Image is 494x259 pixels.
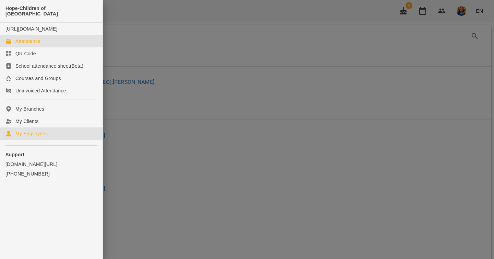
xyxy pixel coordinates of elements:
div: Attendance [15,38,40,45]
div: School attendance sheet(Beta) [15,63,83,69]
div: My Branches [15,105,44,112]
a: [PHONE_NUMBER] [5,170,97,177]
div: QR Code [15,50,36,57]
p: Support [5,151,97,158]
a: [URL][DOMAIN_NAME] [5,26,57,32]
a: [DOMAIN_NAME][URL] [5,161,97,168]
div: My Clients [15,118,38,125]
div: My Employees [15,130,48,137]
div: Uninvoiced Attendance [15,87,66,94]
span: Hope-Children of [GEOGRAPHIC_DATA] [5,5,97,17]
div: Courses and Groups [15,75,61,82]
